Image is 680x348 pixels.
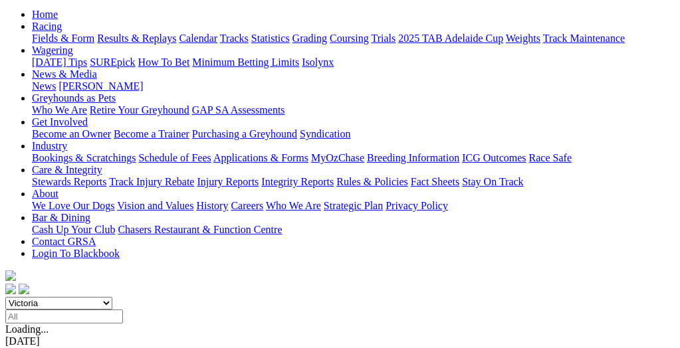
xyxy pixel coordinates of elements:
[528,152,571,163] a: Race Safe
[336,176,408,187] a: Rules & Policies
[192,128,297,139] a: Purchasing a Greyhound
[32,212,90,223] a: Bar & Dining
[32,80,56,92] a: News
[32,116,88,128] a: Get Involved
[32,104,87,116] a: Who We Are
[197,176,259,187] a: Injury Reports
[462,152,526,163] a: ICG Outcomes
[58,80,143,92] a: [PERSON_NAME]
[32,176,675,188] div: Care & Integrity
[32,236,96,247] a: Contact GRSA
[292,33,327,44] a: Grading
[266,200,321,211] a: Who We Are
[109,176,194,187] a: Track Injury Rebate
[32,176,106,187] a: Stewards Reports
[117,200,193,211] a: Vision and Values
[220,33,249,44] a: Tracks
[32,164,102,175] a: Care & Integrity
[32,21,62,32] a: Racing
[5,284,16,294] img: facebook.svg
[32,224,115,235] a: Cash Up Your Club
[32,92,116,104] a: Greyhounds as Pets
[213,152,308,163] a: Applications & Forms
[114,128,189,139] a: Become a Trainer
[5,323,49,335] span: Loading...
[261,176,334,187] a: Integrity Reports
[138,152,211,163] a: Schedule of Fees
[19,284,29,294] img: twitter.svg
[386,200,448,211] a: Privacy Policy
[462,176,523,187] a: Stay On Track
[32,80,675,92] div: News & Media
[5,270,16,281] img: logo-grsa-white.png
[196,200,228,211] a: History
[32,56,675,68] div: Wagering
[330,33,369,44] a: Coursing
[398,33,503,44] a: 2025 TAB Adelaide Cup
[324,200,383,211] a: Strategic Plan
[32,188,58,199] a: About
[192,56,299,68] a: Minimum Betting Limits
[231,200,263,211] a: Careers
[138,56,190,68] a: How To Bet
[506,33,540,44] a: Weights
[97,33,176,44] a: Results & Replays
[32,248,120,259] a: Login To Blackbook
[32,152,136,163] a: Bookings & Scratchings
[411,176,459,187] a: Fact Sheets
[371,33,396,44] a: Trials
[5,335,675,347] div: [DATE]
[367,152,459,163] a: Breeding Information
[192,104,285,116] a: GAP SA Assessments
[311,152,364,163] a: MyOzChase
[32,128,675,140] div: Get Involved
[32,140,67,151] a: Industry
[302,56,334,68] a: Isolynx
[32,33,94,44] a: Fields & Form
[32,200,675,212] div: About
[32,152,675,164] div: Industry
[251,33,290,44] a: Statistics
[32,224,675,236] div: Bar & Dining
[5,309,123,323] input: Select date
[32,200,114,211] a: We Love Our Dogs
[32,33,675,44] div: Racing
[90,56,135,68] a: SUREpick
[118,224,282,235] a: Chasers Restaurant & Function Centre
[32,56,87,68] a: [DATE] Tips
[300,128,350,139] a: Syndication
[32,9,58,20] a: Home
[32,104,675,116] div: Greyhounds as Pets
[32,44,73,56] a: Wagering
[179,33,217,44] a: Calendar
[32,128,111,139] a: Become an Owner
[32,68,97,80] a: News & Media
[90,104,189,116] a: Retire Your Greyhound
[543,33,625,44] a: Track Maintenance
